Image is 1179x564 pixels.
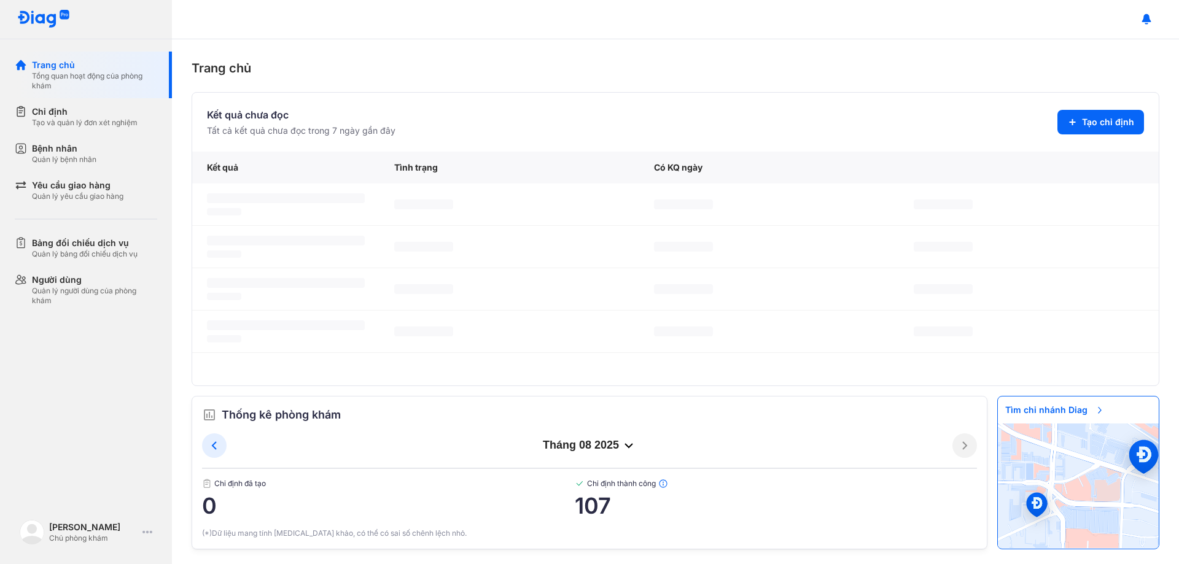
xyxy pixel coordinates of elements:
[32,179,123,191] div: Yêu cầu giao hàng
[32,142,96,155] div: Bệnh nhân
[49,521,138,533] div: [PERSON_NAME]
[207,107,395,122] div: Kết quả chưa đọc
[32,118,138,128] div: Tạo và quản lý đơn xét nghiệm
[207,125,395,137] div: Tất cả kết quả chưa đọc trong 7 ngày gần đây
[32,71,157,91] div: Tổng quan hoạt động của phòng khám
[227,438,952,453] div: tháng 08 2025
[1082,116,1134,128] span: Tạo chỉ định
[654,326,713,336] span: ‌
[575,493,977,518] span: 107
[394,326,453,336] span: ‌
[207,250,241,258] span: ‌
[17,10,70,29] img: logo
[192,152,379,183] div: Kết quả
[658,479,668,489] img: info.7e716105.svg
[654,284,713,294] span: ‌
[32,59,157,71] div: Trang chủ
[207,193,365,203] span: ‌
[379,152,639,183] div: Tình trạng
[394,284,453,294] span: ‌
[207,335,241,342] span: ‌
[207,236,365,245] span: ‌
[914,242,973,252] span: ‌
[207,278,365,288] span: ‌
[49,533,138,543] div: Chủ phòng khám
[654,199,713,209] span: ‌
[202,479,212,489] img: document.50c4cfd0.svg
[32,249,138,259] div: Quản lý bảng đối chiếu dịch vụ
[202,528,977,539] div: (*)Dữ liệu mang tính [MEDICAL_DATA] khảo, có thể có sai số chênh lệch nhỏ.
[998,396,1112,423] span: Tìm chi nhánh Diag
[32,155,96,164] div: Quản lý bệnh nhân
[914,326,973,336] span: ‌
[192,59,1159,77] div: Trang chủ
[32,237,138,249] div: Bảng đối chiếu dịch vụ
[20,520,44,544] img: logo
[32,191,123,201] div: Quản lý yêu cầu giao hàng
[207,320,365,330] span: ‌
[32,274,157,286] div: Người dùng
[222,406,341,423] span: Thống kê phòng khám
[575,479,585,489] img: checked-green.01cc79e0.svg
[32,106,138,118] div: Chỉ định
[202,493,575,518] span: 0
[914,284,973,294] span: ‌
[202,479,575,489] span: Chỉ định đã tạo
[1057,110,1144,134] button: Tạo chỉ định
[914,199,973,209] span: ‌
[639,152,899,183] div: Có KQ ngày
[654,242,713,252] span: ‌
[207,208,241,215] span: ‌
[394,199,453,209] span: ‌
[32,286,157,306] div: Quản lý người dùng của phòng khám
[575,479,977,489] span: Chỉ định thành công
[394,242,453,252] span: ‌
[207,293,241,300] span: ‌
[202,408,217,422] img: order.5a6da16c.svg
